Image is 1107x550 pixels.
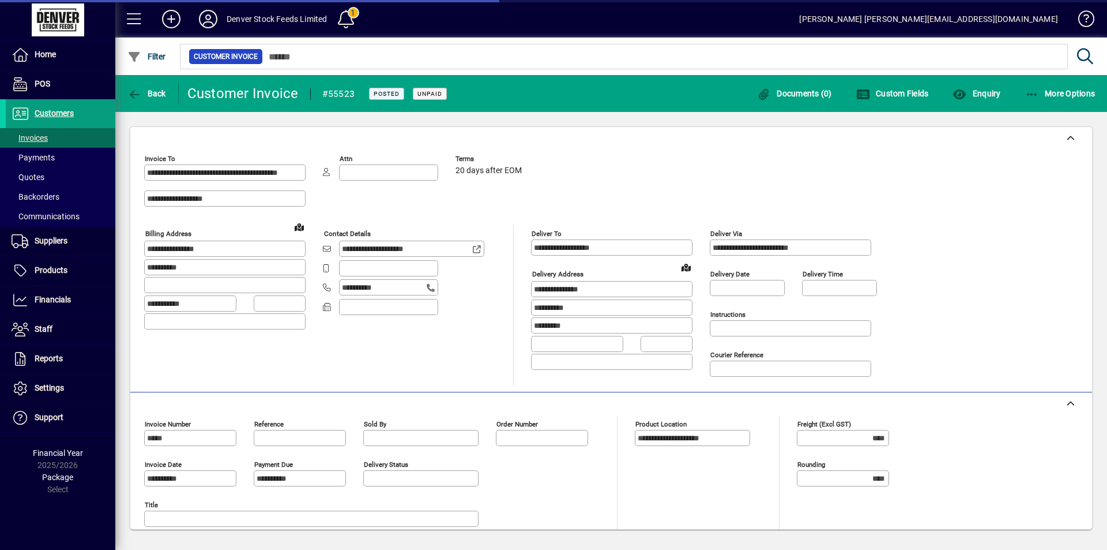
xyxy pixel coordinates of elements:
[856,89,929,98] span: Custom Fields
[12,192,59,201] span: Backorders
[6,40,115,69] a: Home
[1022,83,1098,104] button: More Options
[496,420,538,428] mat-label: Order number
[35,79,50,88] span: POS
[1070,2,1093,40] a: Knowledge Base
[6,315,115,344] a: Staff
[6,227,115,256] a: Suppliers
[125,46,169,67] button: Filter
[455,155,525,163] span: Terms
[853,83,932,104] button: Custom Fields
[190,9,227,29] button: Profile
[6,70,115,99] a: POS
[35,383,64,392] span: Settings
[797,461,825,469] mat-label: Rounding
[710,310,745,319] mat-label: Instructions
[42,473,73,482] span: Package
[635,420,687,428] mat-label: Product location
[145,420,191,428] mat-label: Invoice number
[754,83,835,104] button: Documents (0)
[35,50,56,59] span: Home
[6,403,115,432] a: Support
[374,90,400,98] span: Posted
[803,270,843,278] mat-label: Delivery time
[710,270,750,278] mat-label: Delivery date
[12,212,80,221] span: Communications
[153,9,190,29] button: Add
[6,187,115,207] a: Backorders
[35,354,63,363] span: Reports
[532,230,562,238] mat-label: Deliver To
[12,173,44,182] span: Quotes
[290,218,308,236] a: View on map
[710,351,763,359] mat-label: Courier Reference
[6,167,115,187] a: Quotes
[799,10,1058,28] div: [PERSON_NAME] [PERSON_NAME][EMAIL_ADDRESS][DOMAIN_NAME]
[677,258,695,276] a: View on map
[227,10,327,28] div: Denver Stock Feeds Limited
[12,133,48,143] span: Invoices
[125,83,169,104] button: Back
[6,207,115,226] a: Communications
[187,84,299,103] div: Customer Invoice
[33,448,83,458] span: Financial Year
[35,295,71,304] span: Financials
[6,345,115,373] a: Reports
[6,286,115,315] a: Financials
[710,230,742,238] mat-label: Deliver via
[322,85,355,103] div: #55523
[952,89,1000,98] span: Enquiry
[254,420,284,428] mat-label: Reference
[35,265,67,275] span: Products
[12,153,55,162] span: Payments
[417,90,442,98] span: Unpaid
[35,236,67,245] span: Suppliers
[797,420,851,428] mat-label: Freight (excl GST)
[950,83,1003,104] button: Enquiry
[35,413,63,422] span: Support
[757,89,832,98] span: Documents (0)
[6,256,115,285] a: Products
[194,51,258,62] span: Customer Invoice
[127,52,166,61] span: Filter
[1025,89,1095,98] span: More Options
[364,420,386,428] mat-label: Sold by
[115,83,179,104] app-page-header-button: Back
[145,461,182,469] mat-label: Invoice date
[455,166,522,175] span: 20 days after EOM
[35,324,52,334] span: Staff
[340,155,352,163] mat-label: Attn
[35,108,74,118] span: Customers
[127,89,166,98] span: Back
[145,501,158,509] mat-label: Title
[6,128,115,148] a: Invoices
[145,155,175,163] mat-label: Invoice To
[364,461,408,469] mat-label: Delivery status
[254,461,293,469] mat-label: Payment due
[6,374,115,403] a: Settings
[6,148,115,167] a: Payments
